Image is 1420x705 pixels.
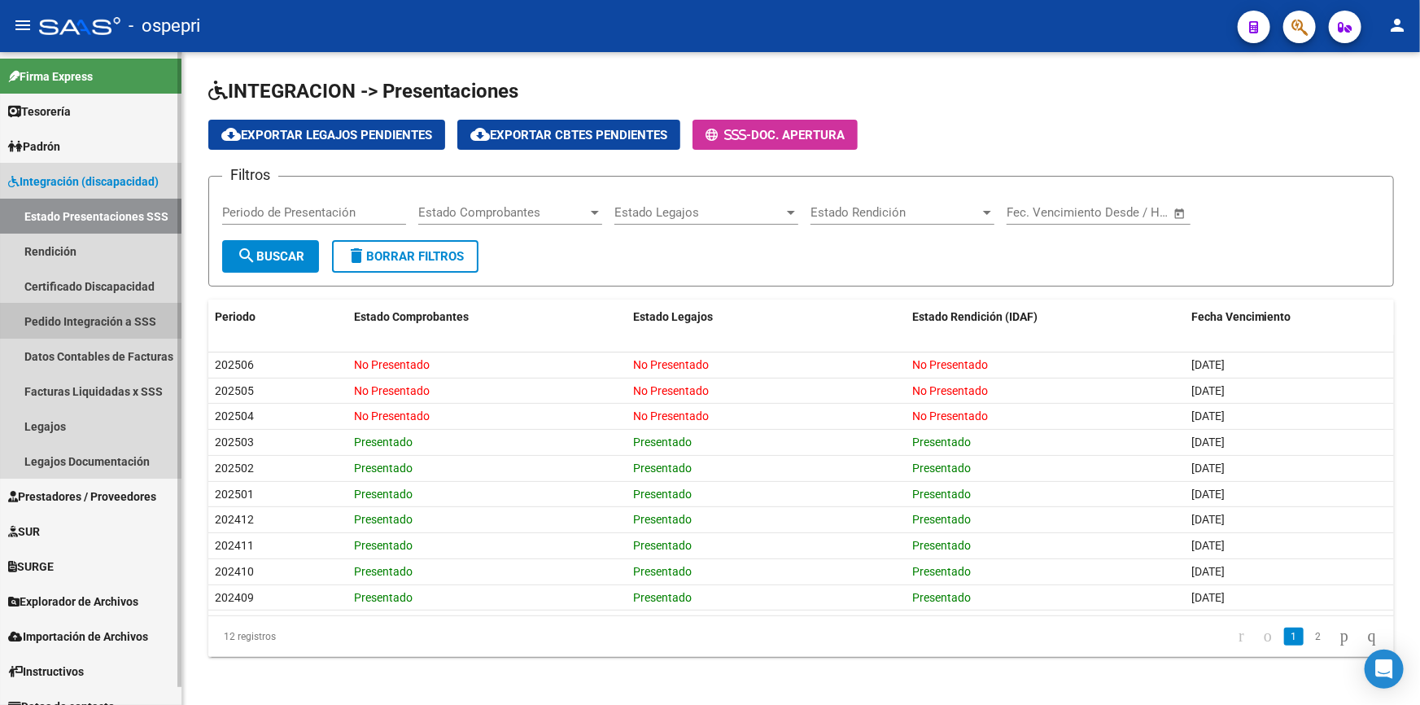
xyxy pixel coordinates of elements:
[215,310,256,323] span: Periodo
[129,8,200,44] span: - ospepri
[1365,650,1404,689] div: Open Intercom Messenger
[215,358,254,371] span: 202506
[354,513,413,526] span: Presentado
[215,409,254,423] span: 202504
[633,488,692,501] span: Presentado
[912,513,971,526] span: Presentado
[215,539,254,552] span: 202411
[1185,300,1394,335] datatable-header-cell: Fecha Vencimiento
[8,68,93,85] span: Firma Express
[8,558,54,576] span: SURGE
[215,384,254,397] span: 202505
[633,565,692,578] span: Presentado
[1191,310,1291,323] span: Fecha Vencimiento
[912,462,971,475] span: Presentado
[633,539,692,552] span: Presentado
[751,128,845,142] span: Doc. Apertura
[1191,565,1225,578] span: [DATE]
[633,513,692,526] span: Presentado
[1284,628,1304,646] a: 1
[912,310,1038,323] span: Estado Rendición (IDAF)
[332,240,478,273] button: Borrar Filtros
[1387,15,1407,35] mat-icon: person
[1191,462,1225,475] span: [DATE]
[354,539,413,552] span: Presentado
[1191,384,1225,397] span: [DATE]
[906,300,1185,335] datatable-header-cell: Estado Rendición (IDAF)
[237,246,256,265] mat-icon: search
[1191,436,1225,449] span: [DATE]
[354,488,413,501] span: Presentado
[912,358,988,371] span: No Presentado
[912,436,971,449] span: Presentado
[347,300,627,335] datatable-header-cell: Estado Comprobantes
[1007,205,1060,220] input: Start date
[633,436,692,449] span: Presentado
[1231,628,1252,646] a: go to first page
[1306,623,1330,650] li: page 2
[627,300,906,335] datatable-header-cell: Estado Legajos
[633,591,692,604] span: Presentado
[8,103,71,120] span: Tesorería
[354,462,413,475] span: Presentado
[706,128,751,142] span: -
[13,15,33,35] mat-icon: menu
[418,205,588,220] span: Estado Comprobantes
[693,120,858,150] button: -Doc. Apertura
[8,593,138,611] span: Explorador de Archivos
[1191,488,1225,501] span: [DATE]
[1191,358,1225,371] span: [DATE]
[633,310,713,323] span: Estado Legajos
[215,513,254,526] span: 202412
[354,310,469,323] span: Estado Comprobantes
[354,591,413,604] span: Presentado
[221,125,241,144] mat-icon: cloud_download
[912,565,971,578] span: Presentado
[8,173,159,190] span: Integración (discapacidad)
[354,409,430,423] span: No Presentado
[215,436,254,449] span: 202503
[347,246,366,265] mat-icon: delete
[354,436,413,449] span: Presentado
[1309,628,1328,646] a: 2
[912,591,971,604] span: Presentado
[208,300,347,335] datatable-header-cell: Periodo
[222,240,319,273] button: Buscar
[222,164,278,186] h3: Filtros
[1256,628,1279,646] a: go to previous page
[912,488,971,501] span: Presentado
[8,663,84,681] span: Instructivos
[221,128,432,142] span: Exportar Legajos Pendientes
[208,616,443,657] div: 12 registros
[1333,628,1356,646] a: go to next page
[1074,205,1153,220] input: End date
[457,120,680,150] button: Exportar Cbtes Pendientes
[208,80,518,103] span: INTEGRACION -> Presentaciones
[912,409,988,423] span: No Presentado
[633,384,709,397] span: No Presentado
[633,409,709,423] span: No Presentado
[8,138,60,155] span: Padrón
[1191,513,1225,526] span: [DATE]
[8,523,40,541] span: SUR
[215,591,254,604] span: 202409
[912,539,971,552] span: Presentado
[354,358,430,371] span: No Presentado
[633,358,709,371] span: No Presentado
[354,565,413,578] span: Presentado
[1171,204,1190,223] button: Open calendar
[810,205,980,220] span: Estado Rendición
[1361,628,1383,646] a: go to last page
[215,462,254,475] span: 202502
[215,488,254,501] span: 202501
[633,462,692,475] span: Presentado
[237,249,304,264] span: Buscar
[215,565,254,578] span: 202410
[912,384,988,397] span: No Presentado
[347,249,464,264] span: Borrar Filtros
[1191,409,1225,423] span: [DATE]
[354,384,430,397] span: No Presentado
[470,125,490,144] mat-icon: cloud_download
[470,128,667,142] span: Exportar Cbtes Pendientes
[8,628,148,646] span: Importación de Archivos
